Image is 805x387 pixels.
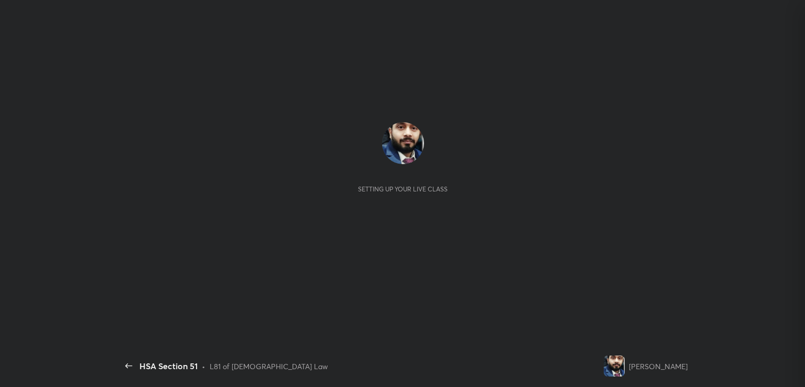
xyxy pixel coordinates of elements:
div: HSA Section 51 [139,360,198,372]
div: L81 of [DEMOGRAPHIC_DATA] Law [210,361,328,372]
img: 0ee430d530ea4eab96c2489b3c8ae121.jpg [604,356,625,377]
div: Setting up your live class [358,185,448,193]
img: 0ee430d530ea4eab96c2489b3c8ae121.jpg [382,122,424,164]
div: • [202,361,205,372]
div: [PERSON_NAME] [629,361,688,372]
